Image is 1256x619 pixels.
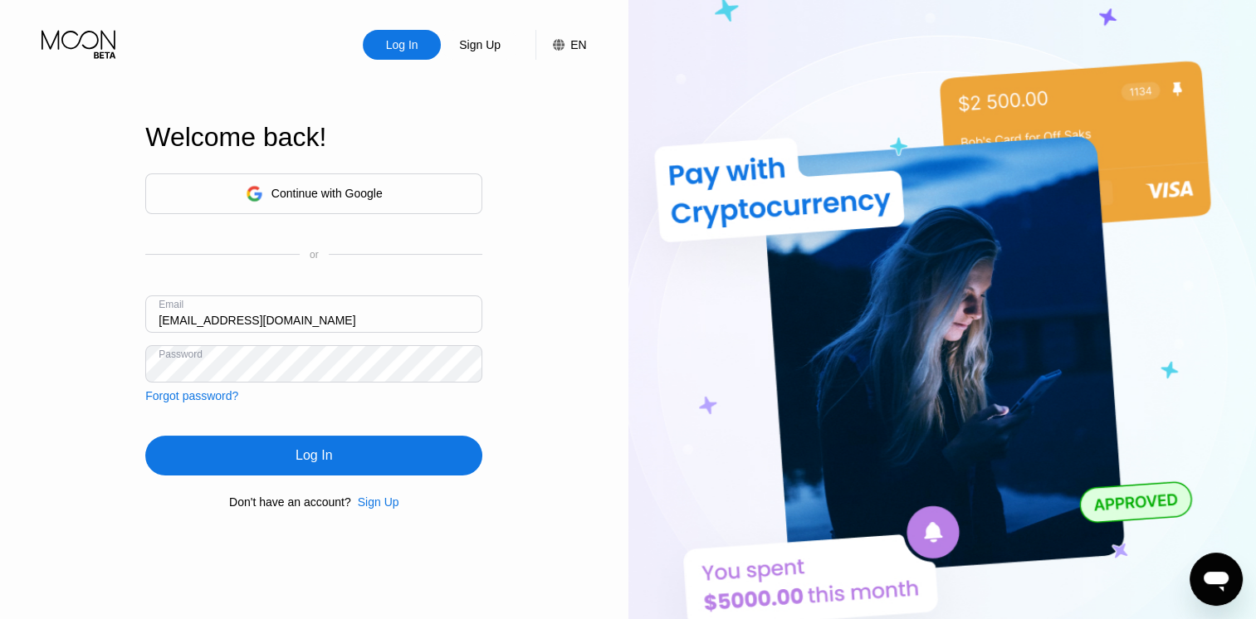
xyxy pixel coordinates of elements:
div: EN [570,38,586,51]
div: Sign Up [358,495,399,509]
div: Continue with Google [145,173,482,214]
div: Password [159,348,203,360]
div: Log In [145,436,482,475]
div: Log In [384,37,420,53]
div: Forgot password? [145,389,238,402]
div: Continue with Google [271,187,383,200]
div: Log In [296,447,332,464]
div: Log In [363,30,441,60]
div: Sign Up [351,495,399,509]
div: Sign Up [441,30,519,60]
iframe: Button to launch messaging window [1190,553,1243,606]
div: EN [535,30,586,60]
div: Don't have an account? [229,495,351,509]
div: or [310,249,319,261]
div: Email [159,299,183,310]
div: Welcome back! [145,122,482,153]
div: Sign Up [457,37,502,53]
